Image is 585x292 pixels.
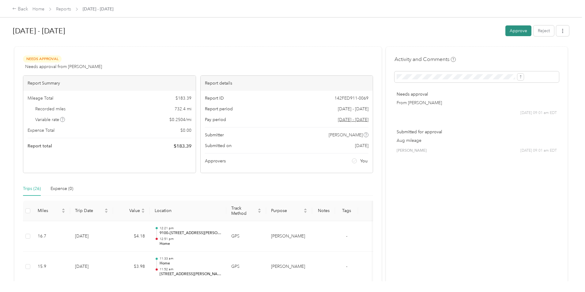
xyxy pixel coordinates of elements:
[62,210,65,214] span: caret-down
[334,95,368,101] span: 142FED911-0069
[32,6,44,12] a: Home
[226,201,266,221] th: Track Method
[205,95,224,101] span: Report ID
[258,210,261,214] span: caret-down
[520,110,557,116] span: [DATE] 09:01 am EDT
[205,132,224,138] span: Submitter
[70,201,113,221] th: Trip Date
[505,25,531,36] button: Approve
[23,76,196,91] div: Report Summary
[33,221,70,252] td: 16.7
[83,6,113,12] span: [DATE] - [DATE]
[160,241,221,247] p: Home
[180,127,191,134] span: $ 0.00
[160,226,221,230] p: 12:21 pm
[113,201,150,221] th: Value
[113,221,150,252] td: $4.18
[329,132,363,138] span: [PERSON_NAME]
[150,201,226,221] th: Location
[397,100,557,106] p: From [PERSON_NAME]
[12,6,28,13] div: Back
[201,76,373,91] div: Report details
[28,127,55,134] span: Expense Total
[160,267,221,271] p: 11:52 am
[397,137,557,144] p: Aug mileage
[335,201,358,221] th: Tags
[160,230,221,236] p: 9100–[STREET_ADDRESS][PERSON_NAME]
[113,252,150,282] td: $3.98
[70,252,113,282] td: [DATE]
[70,221,113,252] td: [DATE]
[226,252,266,282] td: GPS
[141,210,145,214] span: caret-down
[304,207,307,211] span: caret-up
[28,95,53,101] span: Mileage Total
[346,264,347,269] span: -
[33,252,70,282] td: 15.9
[397,148,427,154] span: [PERSON_NAME]
[338,106,368,112] span: [DATE] - [DATE]
[394,55,456,63] h4: Activity and Comments
[266,201,312,221] th: Purpose
[160,256,221,261] p: 11:33 am
[28,143,52,149] span: Report total
[175,106,191,112] span: 732.4 mi
[266,252,312,282] td: EE Ward
[62,207,65,211] span: caret-up
[271,208,302,213] span: Purpose
[397,129,557,135] p: Submitted for approval
[338,116,368,123] span: Go to pay period
[104,210,108,214] span: caret-down
[175,95,191,101] span: $ 183.39
[397,91,557,97] p: Needs approval
[355,142,368,149] span: [DATE]
[35,116,65,123] span: Variable rate
[360,158,368,164] span: You
[23,55,62,63] span: Needs Approval
[266,221,312,252] td: EE Ward
[56,6,71,12] a: Reports
[23,185,41,192] div: Trips (26)
[231,206,256,216] span: Track Method
[25,63,102,70] span: Needs approval from [PERSON_NAME]
[38,208,60,213] span: Miles
[205,142,232,149] span: Submitted on
[118,208,140,213] span: Value
[304,210,307,214] span: caret-down
[104,207,108,211] span: caret-up
[35,106,66,112] span: Recorded miles
[160,261,221,266] p: Home
[160,271,221,277] p: [STREET_ADDRESS][PERSON_NAME]
[551,258,585,292] iframe: Everlance-gr Chat Button Frame
[51,185,73,192] div: Expense (0)
[534,25,554,36] button: Reject
[160,237,221,241] p: 12:51 pm
[226,221,266,252] td: GPS
[205,106,233,112] span: Report period
[75,208,103,213] span: Trip Date
[141,207,145,211] span: caret-up
[520,148,557,154] span: [DATE] 09:01 am EDT
[312,201,335,221] th: Notes
[169,116,191,123] span: $ 0.2504 / mi
[346,233,347,239] span: -
[33,201,70,221] th: Miles
[258,207,261,211] span: caret-up
[205,158,226,164] span: Approvers
[13,24,501,38] h1: Aug 1 - 31, 2025
[174,142,191,150] span: $ 183.39
[205,116,226,123] span: Pay period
